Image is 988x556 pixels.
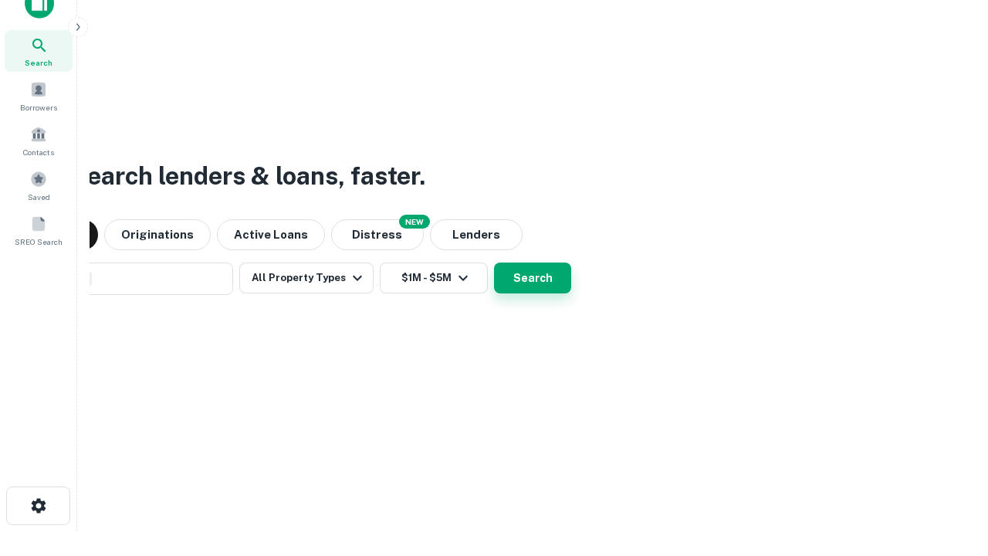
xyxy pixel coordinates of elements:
a: SREO Search [5,209,73,251]
a: Borrowers [5,75,73,117]
iframe: Chat Widget [911,432,988,507]
a: Contacts [5,120,73,161]
h3: Search lenders & loans, faster. [70,158,425,195]
a: Saved [5,164,73,206]
button: All Property Types [239,263,374,293]
span: SREO Search [15,236,63,248]
button: $1M - $5M [380,263,488,293]
button: Active Loans [217,219,325,250]
span: Saved [28,191,50,203]
button: Originations [104,219,211,250]
div: NEW [399,215,430,229]
button: Lenders [430,219,523,250]
span: Borrowers [20,101,57,114]
span: Contacts [23,146,54,158]
button: Search [494,263,571,293]
a: Search [5,30,73,72]
button: Search distressed loans with lien and other non-mortgage details. [331,219,424,250]
span: Search [25,56,52,69]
